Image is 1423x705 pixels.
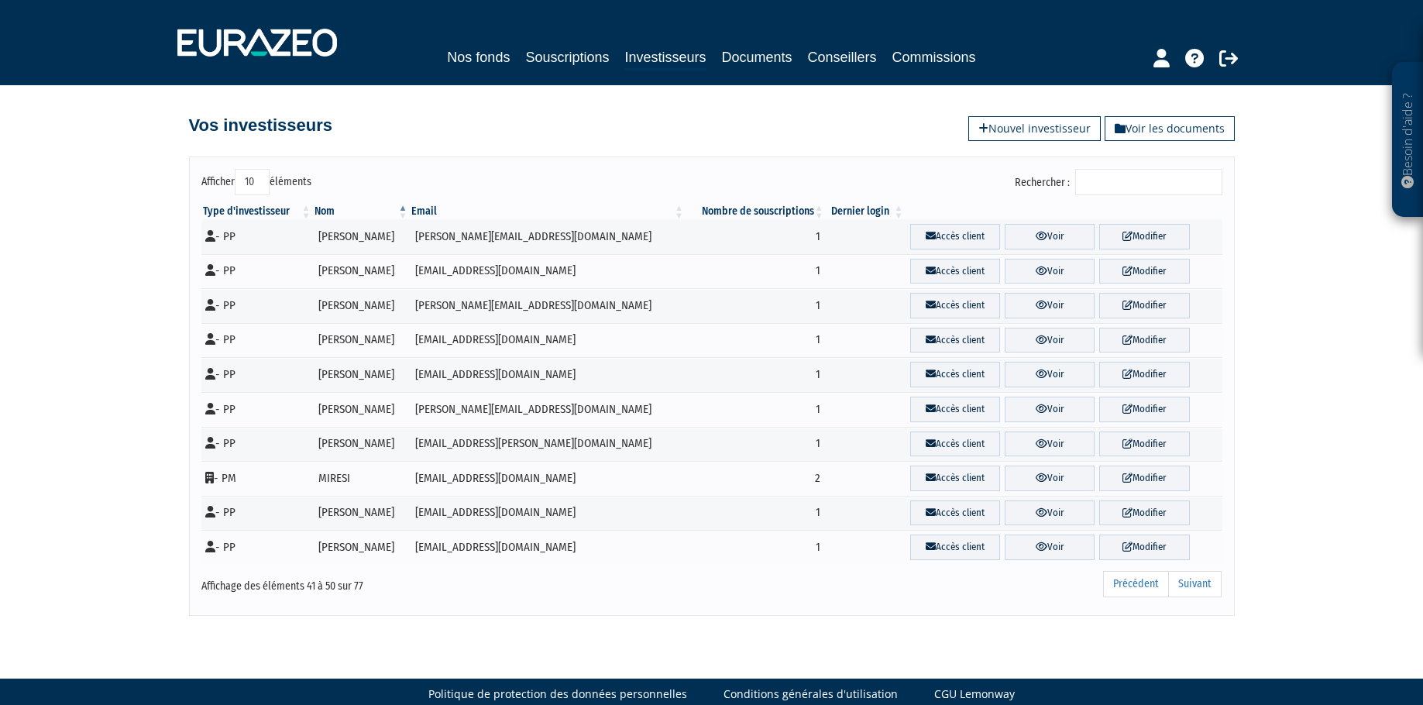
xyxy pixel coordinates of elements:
a: Documents [722,46,792,68]
td: 1 [686,496,826,531]
td: 1 [686,254,826,289]
td: 1 [686,323,826,358]
td: [EMAIL_ADDRESS][DOMAIN_NAME] [410,496,686,531]
td: [PERSON_NAME] [313,357,410,392]
a: Voir [1005,397,1095,422]
a: Politique de protection des données personnelles [428,686,687,702]
a: Modifier [1099,397,1189,422]
td: [PERSON_NAME] [313,288,410,323]
a: Conseillers [808,46,877,68]
a: Accès client [910,224,1000,249]
td: [PERSON_NAME] [313,254,410,289]
a: Voir les documents [1105,116,1235,141]
p: Besoin d'aide ? [1399,70,1417,210]
td: 1 [686,427,826,462]
th: Email : activer pour trier la colonne par ordre croissant [410,204,686,219]
a: Voir [1005,466,1095,491]
td: 1 [686,392,826,427]
input: Rechercher : [1075,169,1222,195]
td: [PERSON_NAME][EMAIL_ADDRESS][DOMAIN_NAME] [410,219,686,254]
a: Nouvel investisseur [968,116,1101,141]
a: Voir [1005,500,1095,526]
a: Accès client [910,500,1000,526]
td: [EMAIL_ADDRESS][DOMAIN_NAME] [410,357,686,392]
a: Modifier [1099,500,1189,526]
a: Accès client [910,328,1000,353]
a: Voir [1005,362,1095,387]
td: [PERSON_NAME][EMAIL_ADDRESS][DOMAIN_NAME] [410,288,686,323]
a: Modifier [1099,466,1189,491]
a: Voir [1005,293,1095,318]
a: Voir [1005,432,1095,457]
a: Suivant [1168,571,1222,597]
a: Accès client [910,397,1000,422]
a: Accès client [910,466,1000,491]
td: MIRESI [313,461,410,496]
td: 2 [686,461,826,496]
a: CGU Lemonway [934,686,1015,702]
td: [PERSON_NAME] [313,392,410,427]
td: [EMAIL_ADDRESS][DOMAIN_NAME] [410,461,686,496]
td: 1 [686,530,826,565]
label: Rechercher : [1015,169,1222,195]
div: Affichage des éléments 41 à 50 sur 77 [201,569,614,594]
a: Voir [1005,328,1095,353]
td: [PERSON_NAME] [313,323,410,358]
td: [EMAIL_ADDRESS][PERSON_NAME][DOMAIN_NAME] [410,427,686,462]
th: Nombre de souscriptions : activer pour trier la colonne par ordre croissant [686,204,826,219]
a: Modifier [1099,293,1189,318]
td: 1 [686,288,826,323]
td: [PERSON_NAME][EMAIL_ADDRESS][DOMAIN_NAME] [410,392,686,427]
td: [PERSON_NAME] [313,427,410,462]
a: Modifier [1099,259,1189,284]
a: Accès client [910,432,1000,457]
a: Nos fonds [447,46,510,68]
th: Dernier login : activer pour trier la colonne par ordre croissant [826,204,906,219]
td: [PERSON_NAME] [313,496,410,531]
td: [EMAIL_ADDRESS][DOMAIN_NAME] [410,254,686,289]
a: Modifier [1099,535,1189,560]
a: Modifier [1099,328,1189,353]
a: Commissions [892,46,976,68]
td: [EMAIL_ADDRESS][DOMAIN_NAME] [410,323,686,358]
a: Voir [1005,259,1095,284]
td: [PERSON_NAME] [313,530,410,565]
th: &nbsp; [906,204,1222,219]
td: 1 [686,219,826,254]
td: [EMAIL_ADDRESS][DOMAIN_NAME] [410,530,686,565]
a: Accès client [910,259,1000,284]
td: 1 [686,357,826,392]
a: Accès client [910,293,1000,318]
a: Modifier [1099,224,1189,249]
a: Accès client [910,535,1000,560]
td: [PERSON_NAME] [313,219,410,254]
a: Accès client [910,362,1000,387]
a: Précédent [1103,571,1169,597]
a: Modifier [1099,432,1189,457]
a: Modifier [1099,362,1189,387]
a: Conditions générales d'utilisation [724,686,898,702]
a: Souscriptions [525,46,609,68]
th: Nom : activer pour trier la colonne par ordre d&eacute;croissant [313,204,410,219]
a: Voir [1005,535,1095,560]
a: Investisseurs [624,46,706,70]
a: Voir [1005,224,1095,249]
